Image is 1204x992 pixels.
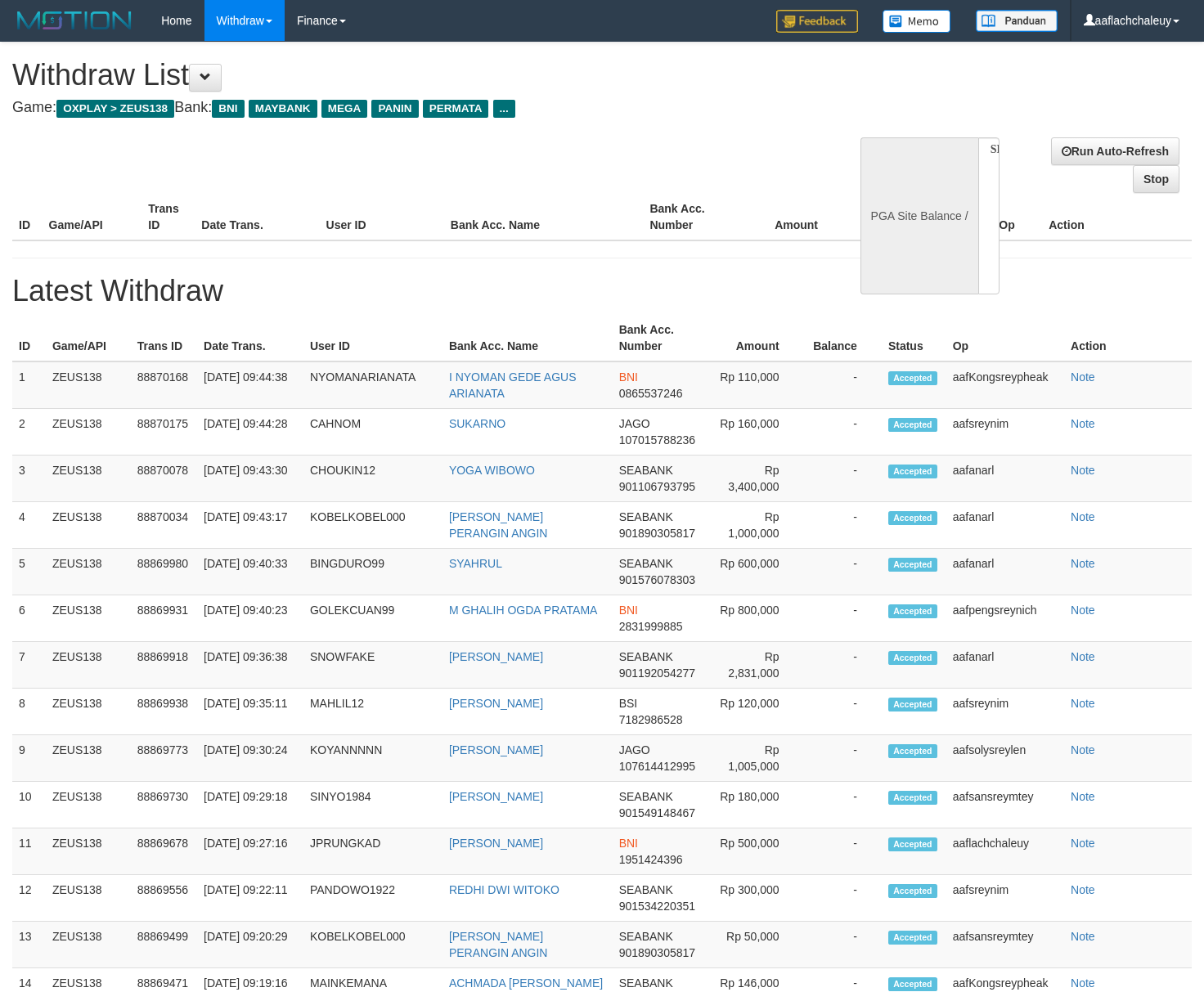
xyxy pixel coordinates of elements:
[705,456,803,502] td: Rp 3,400,000
[842,194,934,240] th: Balance
[613,315,706,361] th: Bank Acc. Number
[1071,604,1095,617] a: Note
[46,315,131,361] th: Game/API
[12,59,786,92] h1: Withdraw List
[212,100,244,118] span: BNI
[1071,743,1095,756] a: Note
[12,456,46,502] td: 3
[705,922,803,968] td: Rp 50,000
[142,194,195,240] th: Trans ID
[705,735,803,782] td: Rp 1,005,000
[946,875,1064,922] td: aafsreynim
[12,549,46,595] td: 5
[449,370,577,400] a: I NYOMAN GEDE AGUS ARIANATA
[1064,315,1192,361] th: Action
[619,743,650,756] span: JAGO
[46,409,131,456] td: ZEUS138
[946,922,1064,968] td: aafsansreymtey
[888,977,937,991] span: Accepted
[449,930,548,959] a: [PERSON_NAME] PERANGIN ANGIN
[131,782,197,828] td: 88869730
[619,883,673,896] span: SEABANK
[131,549,197,595] td: 88869980
[12,361,46,409] td: 1
[303,595,443,642] td: GOLEKCUAN99
[1051,137,1179,165] a: Run Auto-Refresh
[46,549,131,595] td: ZEUS138
[46,595,131,642] td: ZEUS138
[197,922,303,968] td: [DATE] 09:20:29
[1071,417,1095,430] a: Note
[449,417,505,430] a: SUKARNO
[131,595,197,642] td: 88869931
[619,946,695,959] span: 901890305817
[423,100,489,118] span: PERMATA
[197,409,303,456] td: [DATE] 09:44:28
[195,194,319,240] th: Date Trans.
[197,828,303,875] td: [DATE] 09:27:16
[131,642,197,689] td: 88869918
[619,604,638,617] span: BNI
[449,697,543,710] a: [PERSON_NAME]
[449,557,502,570] a: SYAHRUL
[197,642,303,689] td: [DATE] 09:36:38
[619,667,695,680] span: 901192054277
[131,922,197,968] td: 88869499
[643,194,743,240] th: Bank Acc. Number
[888,511,937,525] span: Accepted
[131,828,197,875] td: 88869678
[303,549,443,595] td: BINGDURO99
[303,642,443,689] td: SNOWFAKE
[12,735,46,782] td: 9
[12,875,46,922] td: 12
[197,782,303,828] td: [DATE] 09:29:18
[619,976,673,990] span: SEABANK
[804,549,882,595] td: -
[888,791,937,805] span: Accepted
[1071,883,1095,896] a: Note
[449,510,548,540] a: [PERSON_NAME] PERANGIN ANGIN
[12,922,46,968] td: 13
[804,315,882,361] th: Balance
[888,744,937,758] span: Accepted
[888,698,937,711] span: Accepted
[197,875,303,922] td: [DATE] 09:22:11
[743,194,842,240] th: Amount
[1071,837,1095,850] a: Note
[303,456,443,502] td: CHOUKIN12
[197,456,303,502] td: [DATE] 09:43:30
[46,828,131,875] td: ZEUS138
[946,409,1064,456] td: aafsreynim
[946,456,1064,502] td: aafanarl
[705,549,803,595] td: Rp 600,000
[888,651,937,665] span: Accepted
[946,315,1064,361] th: Op
[705,361,803,409] td: Rp 110,000
[493,100,515,118] span: ...
[619,510,673,523] span: SEABANK
[1071,650,1095,663] a: Note
[619,697,638,710] span: BSI
[619,837,638,850] span: BNI
[619,790,673,803] span: SEABANK
[804,735,882,782] td: -
[804,361,882,409] td: -
[320,194,444,240] th: User ID
[705,782,803,828] td: Rp 180,000
[197,549,303,595] td: [DATE] 09:40:33
[888,837,937,851] span: Accepted
[619,713,683,726] span: 7182986528
[946,502,1064,549] td: aafanarl
[888,465,937,478] span: Accepted
[705,315,803,361] th: Amount
[946,828,1064,875] td: aaflachchaleuy
[705,409,803,456] td: Rp 160,000
[619,387,683,400] span: 0865537246
[1042,194,1192,240] th: Action
[197,735,303,782] td: [DATE] 09:30:24
[303,782,443,828] td: SINYO1984
[888,418,937,432] span: Accepted
[619,650,673,663] span: SEABANK
[888,558,937,572] span: Accepted
[12,689,46,735] td: 8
